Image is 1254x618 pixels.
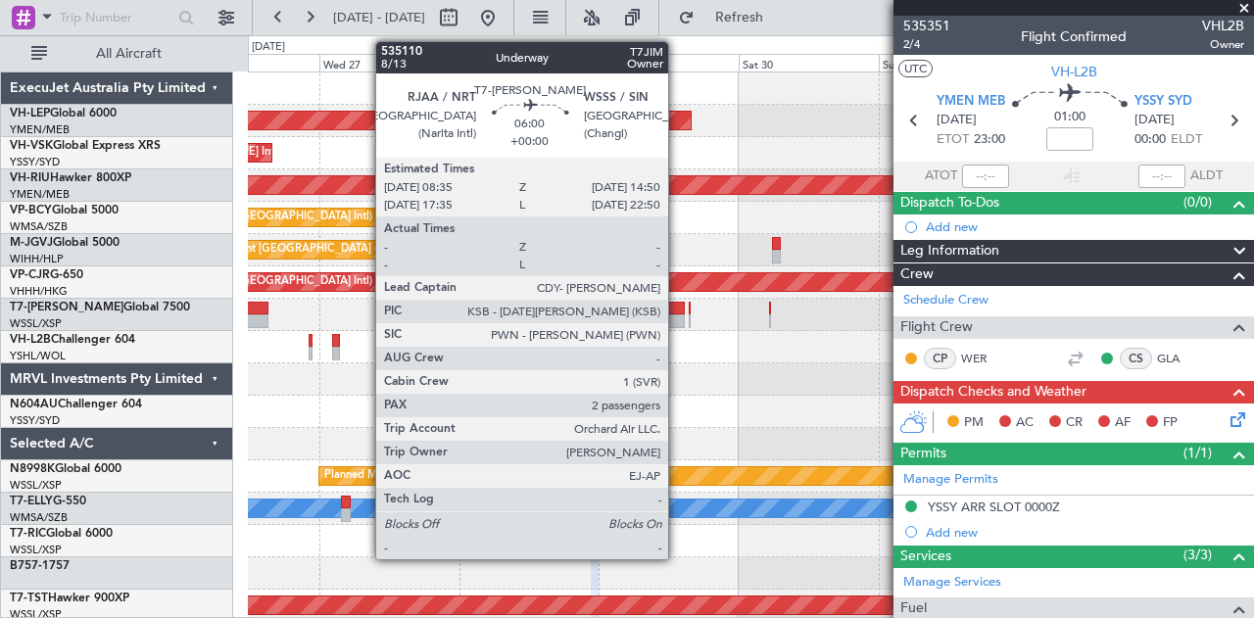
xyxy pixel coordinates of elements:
span: 535351 [903,16,950,36]
a: T7-[PERSON_NAME]Global 7500 [10,302,190,313]
div: Thu 28 [459,54,600,71]
a: YMEN/MEB [10,122,70,137]
span: T7-TST [10,593,48,604]
span: VH-L2B [1051,62,1097,82]
span: Dispatch Checks and Weather [900,381,1086,404]
div: Flight Confirmed [1021,26,1127,47]
span: 2/4 [903,36,950,53]
span: B757-1 [10,560,49,572]
a: VH-VSKGlobal Express XRS [10,140,161,152]
span: ETOT [937,130,969,150]
a: T7-TSTHawker 900XP [10,593,129,604]
span: T7-[PERSON_NAME] [10,302,123,313]
button: UTC [898,60,933,77]
span: T7-ELLY [10,496,53,507]
a: VP-BCYGlobal 5000 [10,205,119,216]
a: WER [961,350,1005,367]
span: 00:00 [1134,130,1166,150]
span: Refresh [699,11,781,24]
span: ALDT [1190,166,1223,186]
a: Schedule Crew [903,291,989,310]
span: Owner [1202,36,1244,53]
div: Add new [926,524,1244,541]
div: CP [924,348,956,369]
div: Add new [926,218,1244,235]
span: VHL2B [1202,16,1244,36]
div: Planned Maint [GEOGRAPHIC_DATA] (Halim Intl) [184,235,428,264]
a: VH-LEPGlobal 6000 [10,108,117,119]
a: WMSA/SZB [10,510,68,525]
span: PM [964,413,984,433]
span: VP-BCY [10,205,52,216]
a: VP-CJRG-650 [10,269,83,281]
a: WSSL/XSP [10,478,62,493]
a: WSSL/XSP [10,543,62,557]
span: VH-LEP [10,108,50,119]
span: FP [1163,413,1178,433]
div: Sat 30 [739,54,879,71]
span: Crew [900,263,934,286]
span: VH-RIU [10,172,50,184]
span: YSSY SYD [1134,92,1192,112]
div: Fri 29 [599,54,739,71]
span: [DATE] [937,111,977,130]
span: Services [900,546,951,568]
span: Permits [900,443,946,465]
a: T7-RICGlobal 6000 [10,528,113,540]
div: Tue 26 [179,54,319,71]
a: WIHH/HLP [10,252,64,266]
a: Manage Services [903,573,1001,593]
a: YSSY/SYD [10,413,60,428]
span: [DATE] - [DATE] [333,9,425,26]
span: VH-L2B [10,334,51,346]
span: VP-CJR [10,269,50,281]
span: (1/1) [1183,443,1212,463]
div: [DATE] [252,39,285,56]
a: VH-RIUHawker 800XP [10,172,131,184]
span: AF [1115,413,1131,433]
span: (0/0) [1183,192,1212,213]
div: CS [1120,348,1152,369]
input: Trip Number [60,3,172,32]
a: N8998KGlobal 6000 [10,463,121,475]
input: --:-- [962,165,1009,188]
span: [DATE] [1134,111,1175,130]
span: ELDT [1171,130,1202,150]
span: CR [1066,413,1083,433]
a: VHHH/HKG [10,284,68,299]
div: Wed 27 [319,54,459,71]
a: N604AUChallenger 604 [10,399,142,410]
span: Leg Information [900,240,999,262]
a: T7-ELLYG-550 [10,496,86,507]
span: 23:00 [974,130,1005,150]
a: VH-L2BChallenger 604 [10,334,135,346]
span: Flight Crew [900,316,973,339]
span: Dispatch To-Dos [900,192,999,214]
a: WSSL/XSP [10,316,62,331]
button: Refresh [669,2,787,33]
a: B757-1757 [10,560,70,572]
span: ATOT [925,166,957,186]
a: Manage Permits [903,470,998,490]
span: All Aircraft [51,47,207,61]
span: T7-RIC [10,528,46,540]
a: YSHL/WOL [10,349,66,363]
a: YSSY/SYD [10,155,60,169]
a: YMEN/MEB [10,187,70,202]
span: N604AU [10,399,58,410]
a: M-JGVJGlobal 5000 [10,237,120,249]
a: WMSA/SZB [10,219,68,234]
div: YSSY ARR SLOT 0000Z [928,499,1060,515]
a: GLA [1157,350,1201,367]
span: AC [1016,413,1034,433]
span: YMEN MEB [937,92,1005,112]
span: M-JGVJ [10,237,53,249]
div: Planned Maint [GEOGRAPHIC_DATA] (Seletar) [324,461,555,491]
span: N8998K [10,463,55,475]
span: VH-VSK [10,140,53,152]
div: Sun 31 [879,54,1019,71]
span: 01:00 [1054,108,1085,127]
button: All Aircraft [22,38,213,70]
span: (3/3) [1183,545,1212,565]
